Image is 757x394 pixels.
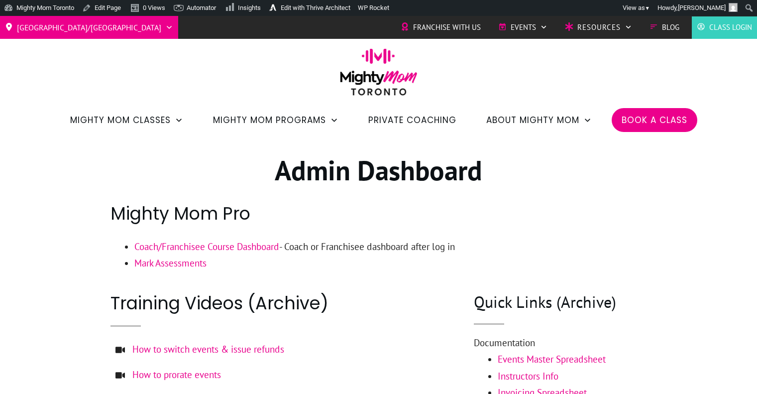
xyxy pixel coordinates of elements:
span: Events [511,20,536,35]
a: Events Master Spreadsheet [498,353,606,365]
span: Blog [662,20,679,35]
span: Mighty Mom Programs [213,112,326,129]
a: Events [498,20,547,35]
p: Documentation [474,335,647,351]
a: Coach/Franchisee Course Dashboard [134,241,279,253]
span: [PERSON_NAME] [678,4,726,11]
a: Blog [649,20,679,35]
li: - Coach or Franchisee dashboard after log in [134,239,647,255]
span: Franchise with Us [413,20,481,35]
a: Private Coaching [368,112,456,129]
h1: Admin Dashboard [110,152,647,200]
h3: Quick Links (Archive) [474,291,647,313]
span: [GEOGRAPHIC_DATA]/[GEOGRAPHIC_DATA] [17,19,161,35]
a: About Mighty Mom [486,112,592,129]
span: ▼ [645,5,650,11]
a: How to prorate events [132,369,221,381]
a: Resources [565,20,632,35]
a: Book a Class [622,112,687,129]
h2: Training Videos (Archive) [110,291,465,315]
span: Insights [238,4,261,11]
a: [GEOGRAPHIC_DATA]/[GEOGRAPHIC_DATA] [5,19,173,35]
a: Class Login [697,20,752,35]
span: About Mighty Mom [486,112,579,129]
a: How to switch events & issue refunds [132,343,284,355]
a: Mark Assessments [134,257,207,269]
a: Mighty Mom Programs [213,112,338,129]
a: Mighty Mom Classes [70,112,183,129]
a: Franchise with Us [401,20,481,35]
span: Mighty Mom Classes [70,112,171,129]
span: Resources [577,20,621,35]
span: Class Login [709,20,752,35]
img: mightymom-logo-toronto [335,48,423,103]
h2: Mighty Mom Pro [110,201,647,238]
a: Instructors Info [498,370,558,382]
